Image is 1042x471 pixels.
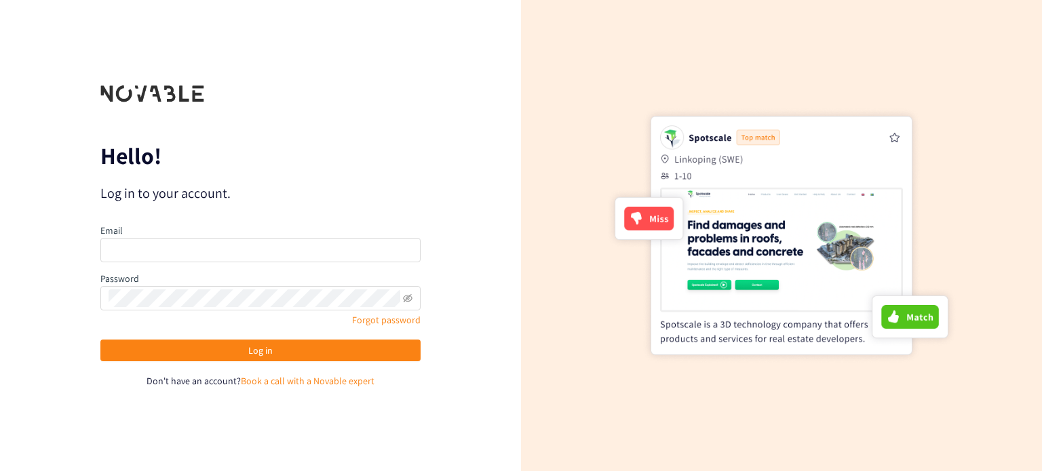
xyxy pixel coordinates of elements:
p: Hello! [100,145,421,167]
span: eye-invisible [403,293,412,303]
span: Don't have an account? [147,375,241,387]
button: Log in [100,340,421,361]
a: Forgot password [352,314,421,326]
label: Email [100,224,123,237]
p: Log in to your account. [100,184,421,203]
a: Book a call with a Novable expert [241,375,374,387]
span: Log in [248,343,273,358]
label: Password [100,272,139,285]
